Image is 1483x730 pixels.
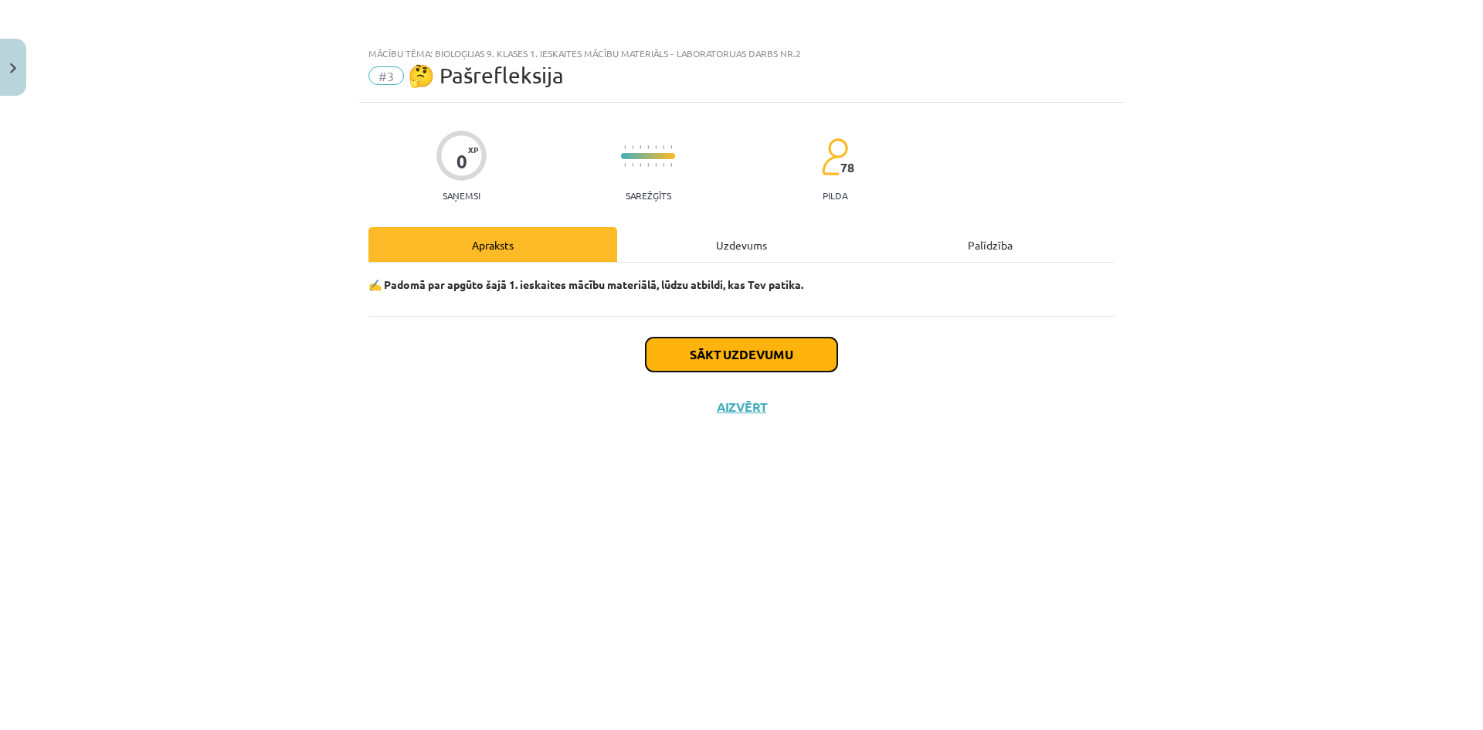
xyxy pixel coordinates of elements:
div: Uzdevums [617,227,866,262]
strong: ✍️ Padomā par apgūto šajā 1. ieskaites mācību materiālā, lūdzu atbildi, kas Tev patika. [368,277,803,291]
img: icon-short-line-57e1e144782c952c97e751825c79c345078a6d821885a25fce030b3d8c18986b.svg [640,163,641,167]
img: icon-close-lesson-0947bae3869378f0d4975bcd49f059093ad1ed9edebbc8119c70593378902aed.svg [10,63,16,73]
button: Sākt uzdevumu [646,338,837,372]
span: 78 [840,161,854,175]
img: icon-short-line-57e1e144782c952c97e751825c79c345078a6d821885a25fce030b3d8c18986b.svg [647,145,649,149]
p: Sarežģīts [626,190,671,201]
img: icon-short-line-57e1e144782c952c97e751825c79c345078a6d821885a25fce030b3d8c18986b.svg [670,145,672,149]
div: Apraksts [368,227,617,262]
div: Mācību tēma: Bioloģijas 9. klases 1. ieskaites mācību materiāls - laboratorijas darbs nr.2 [368,48,1115,59]
img: icon-short-line-57e1e144782c952c97e751825c79c345078a6d821885a25fce030b3d8c18986b.svg [647,163,649,167]
img: icon-short-line-57e1e144782c952c97e751825c79c345078a6d821885a25fce030b3d8c18986b.svg [655,163,657,167]
img: icon-short-line-57e1e144782c952c97e751825c79c345078a6d821885a25fce030b3d8c18986b.svg [632,163,633,167]
span: XP [468,145,478,154]
img: icon-short-line-57e1e144782c952c97e751825c79c345078a6d821885a25fce030b3d8c18986b.svg [640,145,641,149]
p: pilda [823,190,847,201]
span: 🤔 Pašrefleksija [408,63,564,88]
img: students-c634bb4e5e11cddfef0936a35e636f08e4e9abd3cc4e673bd6f9a4125e45ecb1.svg [821,138,848,176]
img: icon-short-line-57e1e144782c952c97e751825c79c345078a6d821885a25fce030b3d8c18986b.svg [624,163,626,167]
img: icon-short-line-57e1e144782c952c97e751825c79c345078a6d821885a25fce030b3d8c18986b.svg [624,145,626,149]
p: Saņemsi [436,190,487,201]
img: icon-short-line-57e1e144782c952c97e751825c79c345078a6d821885a25fce030b3d8c18986b.svg [670,163,672,167]
img: icon-short-line-57e1e144782c952c97e751825c79c345078a6d821885a25fce030b3d8c18986b.svg [632,145,633,149]
img: icon-short-line-57e1e144782c952c97e751825c79c345078a6d821885a25fce030b3d8c18986b.svg [663,145,664,149]
button: Aizvērt [712,399,771,415]
div: 0 [456,151,467,172]
img: icon-short-line-57e1e144782c952c97e751825c79c345078a6d821885a25fce030b3d8c18986b.svg [663,163,664,167]
div: Palīdzība [866,227,1115,262]
img: icon-short-line-57e1e144782c952c97e751825c79c345078a6d821885a25fce030b3d8c18986b.svg [655,145,657,149]
span: #3 [368,66,404,85]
